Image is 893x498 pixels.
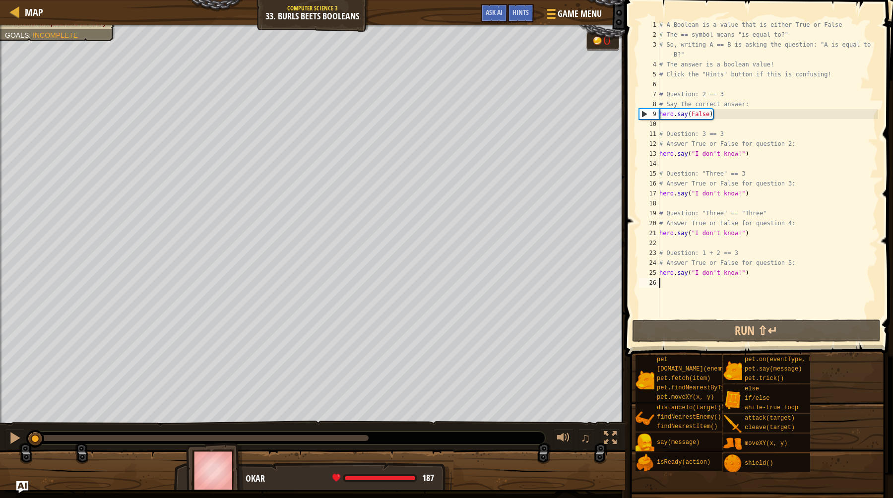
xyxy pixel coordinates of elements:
span: Map [25,5,43,19]
span: isReady(action) [657,459,710,466]
div: 2 [639,30,659,40]
button: Game Menu [539,4,608,27]
span: else [745,385,759,392]
div: 0 [604,34,614,47]
img: portrait.png [723,435,742,453]
span: pet.say(message) [745,366,802,373]
div: 4 [639,60,659,69]
button: ♫ [578,429,595,449]
button: Ask AI [16,481,28,493]
div: health: 187 / 187 [332,474,434,483]
div: 15 [639,169,659,179]
div: 1 [639,20,659,30]
span: pet.moveXY(x, y) [657,394,714,401]
span: while-true loop [745,404,798,411]
div: 14 [639,159,659,169]
div: 23 [639,248,659,258]
div: 17 [639,188,659,198]
a: Map [20,5,43,19]
img: portrait.png [636,434,654,452]
span: attack(target) [745,415,795,422]
div: 24 [639,258,659,268]
div: 11 [639,129,659,139]
span: Goals [5,31,29,39]
div: 16 [639,179,659,188]
img: portrait.png [723,415,742,434]
img: thang_avatar_frame.png [186,443,244,498]
span: Hints [512,7,529,17]
div: 25 [639,268,659,278]
span: pet.on(eventType, handler) [745,356,837,363]
span: pet.trick() [745,375,784,382]
span: pet.fetch(item) [657,375,710,382]
div: Team 'humans' has 0 gold. [586,31,619,51]
div: 22 [639,238,659,248]
button: ⌘ + P: Pause [5,429,25,449]
div: 19 [639,208,659,218]
span: moveXY(x, y) [745,440,787,447]
span: shield() [745,460,773,467]
span: findNearestEnemy() [657,414,721,421]
span: if/else [745,395,769,402]
div: 5 [639,69,659,79]
span: findNearestItem() [657,423,717,430]
img: portrait.png [636,371,654,389]
span: cleave(target) [745,424,795,431]
button: Adjust volume [554,429,574,449]
div: 26 [639,278,659,288]
span: Incomplete [33,31,78,39]
div: Okar [246,472,442,485]
div: 21 [639,228,659,238]
div: 6 [639,79,659,89]
div: 10 [639,119,659,129]
div: 3 [639,40,659,60]
img: portrait.png [723,454,742,473]
img: portrait.png [723,390,742,409]
div: 20 [639,218,659,228]
span: [DOMAIN_NAME](enemy) [657,366,728,373]
button: Ask AI [481,4,508,22]
span: Ask AI [486,7,503,17]
span: distanceTo(target) [657,404,721,411]
button: Run ⇧↵ [632,319,881,342]
span: say(message) [657,439,700,446]
span: ♫ [580,431,590,445]
div: 13 [639,149,659,159]
img: portrait.png [636,409,654,428]
div: 12 [639,139,659,149]
span: Game Menu [558,7,602,20]
img: portrait.png [723,361,742,380]
div: 18 [639,198,659,208]
span: pet.findNearestByType(type) [657,384,753,391]
span: pet [657,356,668,363]
button: Toggle fullscreen [600,429,620,449]
span: 187 [422,472,434,484]
div: 8 [639,99,659,109]
span: : [29,31,33,39]
div: 9 [639,109,659,119]
div: 7 [639,89,659,99]
img: portrait.png [636,453,654,472]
